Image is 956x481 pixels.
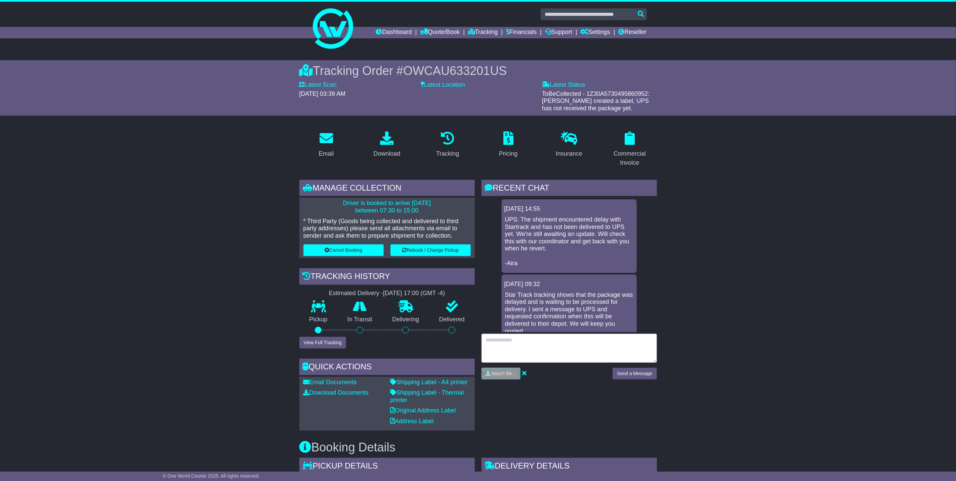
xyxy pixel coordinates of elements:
a: Quote/Book [420,27,460,38]
div: Quick Actions [299,359,475,377]
a: Address Label [390,418,434,425]
div: [DATE] 09:32 [504,281,634,288]
div: Insurance [556,149,582,158]
div: RECENT CHAT [482,180,657,198]
p: Delivering [382,316,429,323]
div: [DATE] 14:55 [504,205,634,213]
a: Reseller [618,27,647,38]
a: Email Documents [303,379,357,386]
span: [DATE] 03:39 AM [299,90,346,97]
div: Tracking [436,149,459,158]
a: Shipping Label - Thermal printer [390,389,464,403]
a: Shipping Label - A4 printer [390,379,468,386]
div: Download [373,149,400,158]
div: Commercial Invoice [607,149,653,167]
a: Financials [506,27,537,38]
p: Star Track tracking shows that the package was delayed and is waiting to be processed for deliver... [505,291,633,335]
span: ToBeCollected - 1Z30A5730495860952: [PERSON_NAME] created a label, UPS has not received the packa... [542,90,650,112]
div: Pricing [499,149,517,158]
label: Latest Status [542,81,585,89]
div: Delivery Details [482,458,657,476]
button: View Full Tracking [299,337,346,349]
div: Pickup Details [299,458,475,476]
p: Driver is booked to arrive [DATE] between 07:30 to 15:00 [303,200,471,214]
p: In Transit [337,316,382,323]
a: Tracking [432,129,463,161]
a: Pricing [495,129,522,161]
div: Estimated Delivery - [299,290,475,297]
a: Support [545,27,572,38]
a: Original Address Label [390,407,456,414]
a: Commercial Invoice [603,129,657,170]
a: Email [314,129,338,161]
p: UPS: The shipment encountered delay with Startrack and has not been delivered to UPS yet. We're s... [505,216,633,267]
div: [DATE] 17:00 (GMT -4) [383,290,445,297]
p: Pickup [299,316,338,323]
label: Latest Location [421,81,465,89]
a: Download [369,129,405,161]
div: Tracking Order # [299,64,657,78]
button: Cancel Booking [303,244,384,256]
div: Manage collection [299,180,475,198]
div: Tracking history [299,268,475,286]
button: Rebook / Change Pickup [390,244,471,256]
label: Latest Scan [299,81,337,89]
a: Tracking [468,27,498,38]
div: Email [319,149,334,158]
p: * Third Party (Goods being collected and delivered to third party addresses) please send all atta... [303,218,471,240]
a: Settings [581,27,610,38]
a: Dashboard [376,27,412,38]
span: OWCAU633201US [403,64,507,78]
span: © One World Courier 2025. All rights reserved. [163,473,260,479]
p: Delivered [429,316,475,323]
a: Insurance [551,129,587,161]
h3: Booking Details [299,441,657,454]
button: Send a Message [613,368,657,379]
a: Download Documents [303,389,369,396]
